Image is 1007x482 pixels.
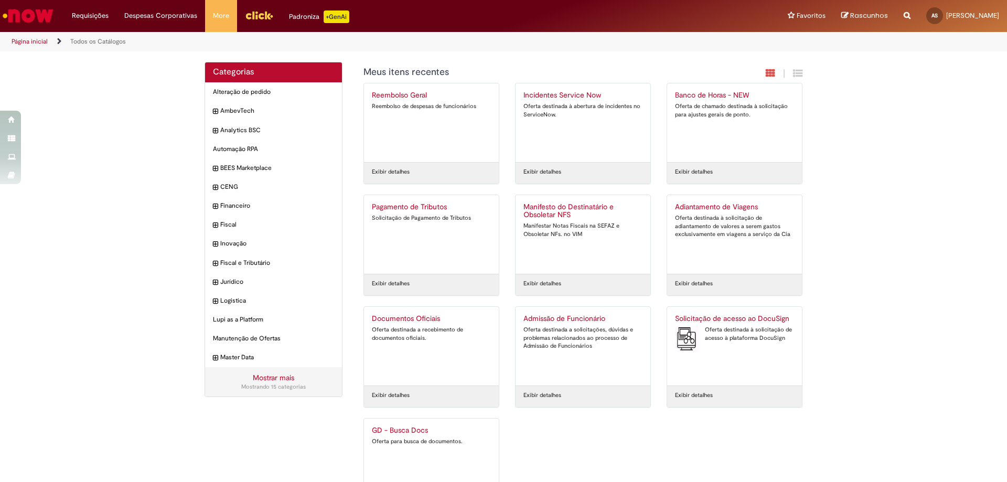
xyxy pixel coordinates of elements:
[213,296,218,307] i: expandir categoria Logistica
[70,37,126,46] a: Todos os Catálogos
[675,280,713,288] a: Exibir detalhes
[289,10,349,23] div: Padroniza
[213,201,218,212] i: expandir categoria Financeiro
[783,68,785,80] span: |
[372,426,491,435] h2: GD - Busca Docs
[675,326,700,352] img: Solicitação de acesso ao DocuSign
[667,83,802,162] a: Banco de Horas - NEW Oferta de chamado destinada à solicitação para ajustes gerais de ponto.
[213,106,218,117] i: expandir categoria AmbevTech
[523,91,642,100] h2: Incidentes Service Now
[372,102,491,111] div: Reembolso de despesas de funcionários
[213,88,334,97] span: Alteração de pedido
[793,68,802,78] i: Exibição de grade
[205,121,342,140] div: expandir categoria Analytics BSC Analytics BSC
[523,326,642,350] div: Oferta destinada a solicitações, dúvidas e problemas relacionados ao processo de Admissão de Func...
[205,234,342,253] div: expandir categoria Inovação Inovação
[372,280,410,288] a: Exibir detalhes
[220,201,334,210] span: Financeiro
[72,10,109,21] span: Requisições
[372,437,491,446] div: Oferta para busca de documentos.
[205,82,342,102] div: Alteração de pedido
[213,145,334,154] span: Automação RPA
[364,195,499,274] a: Pagamento de Tributos Solicitação de Pagamento de Tributos
[675,315,794,323] h2: Solicitação de acesso ao DocuSign
[220,239,334,248] span: Inovação
[675,91,794,100] h2: Banco de Horas - NEW
[523,203,642,220] h2: Manifesto do Destinatário e Obsoletar NFS
[675,168,713,176] a: Exibir detalhes
[850,10,888,20] span: Rascunhos
[841,11,888,21] a: Rascunhos
[205,196,342,216] div: expandir categoria Financeiro Financeiro
[220,277,334,286] span: Jurídico
[213,334,334,343] span: Manutenção de Ofertas
[372,168,410,176] a: Exibir detalhes
[516,195,650,274] a: Manifesto do Destinatário e Obsoletar NFS Manifestar Notas Fiscais na SEFAZ e Obsoletar NFs. no VIM
[220,220,334,229] span: Fiscal
[372,214,491,222] div: Solicitação de Pagamento de Tributos
[372,315,491,323] h2: Documentos Oficiais
[1,5,55,26] img: ServiceNow
[213,383,334,391] div: Mostrando 15 categorias
[213,277,218,288] i: expandir categoria Jurídico
[523,315,642,323] h2: Admissão de Funcionário
[372,391,410,400] a: Exibir detalhes
[220,126,334,135] span: Analytics BSC
[324,10,349,23] p: +GenAi
[205,310,342,329] div: Lupi as a Platform
[363,67,689,78] h1: {"description":"","title":"Meus itens recentes"} Categoria
[220,183,334,191] span: CENG
[372,326,491,342] div: Oferta destinada a recebimento de documentos oficiais.
[205,348,342,367] div: expandir categoria Master Data Master Data
[516,83,650,162] a: Incidentes Service Now Oferta destinada à abertura de incidentes no ServiceNow.
[364,307,499,385] a: Documentos Oficiais Oferta destinada a recebimento de documentos oficiais.
[213,10,229,21] span: More
[523,102,642,119] div: Oferta destinada à abertura de incidentes no ServiceNow.
[675,214,794,239] div: Oferta destinada à solicitação de adiantamento de valores a serem gastos exclusivamente em viagen...
[220,296,334,305] span: Logistica
[213,239,218,250] i: expandir categoria Inovação
[213,353,218,363] i: expandir categoria Master Data
[12,37,48,46] a: Página inicial
[8,32,663,51] ul: Trilhas de página
[205,140,342,159] div: Automação RPA
[667,195,802,274] a: Adiantamento de Viagens Oferta destinada à solicitação de adiantamento de valores a serem gastos ...
[205,158,342,178] div: expandir categoria BEES Marketplace BEES Marketplace
[253,373,294,382] a: Mostrar mais
[213,126,218,136] i: expandir categoria Analytics BSC
[667,307,802,385] a: Solicitação de acesso ao DocuSign Solicitação de acesso ao DocuSign Oferta destinada à solicitaçã...
[516,307,650,385] a: Admissão de Funcionário Oferta destinada a solicitações, dúvidas e problemas relacionados ao proc...
[205,253,342,273] div: expandir categoria Fiscal e Tributário Fiscal e Tributário
[220,353,334,362] span: Master Data
[372,91,491,100] h2: Reembolso Geral
[213,183,218,193] i: expandir categoria CENG
[931,12,938,19] span: AS
[205,177,342,197] div: expandir categoria CENG CENG
[675,203,794,211] h2: Adiantamento de Viagens
[797,10,826,21] span: Favoritos
[523,222,642,238] div: Manifestar Notas Fiscais na SEFAZ e Obsoletar NFs. no VIM
[205,215,342,234] div: expandir categoria Fiscal Fiscal
[946,11,999,20] span: [PERSON_NAME]
[124,10,197,21] span: Despesas Corporativas
[675,391,713,400] a: Exibir detalhes
[205,329,342,348] div: Manutenção de Ofertas
[213,68,334,77] h2: Categorias
[213,259,218,269] i: expandir categoria Fiscal e Tributário
[372,203,491,211] h2: Pagamento de Tributos
[220,259,334,267] span: Fiscal e Tributário
[220,164,334,173] span: BEES Marketplace
[205,291,342,310] div: expandir categoria Logistica Logistica
[213,220,218,231] i: expandir categoria Fiscal
[220,106,334,115] span: AmbevTech
[205,82,342,367] ul: Categorias
[205,272,342,292] div: expandir categoria Jurídico Jurídico
[675,102,794,119] div: Oferta de chamado destinada à solicitação para ajustes gerais de ponto.
[523,168,561,176] a: Exibir detalhes
[205,101,342,121] div: expandir categoria AmbevTech AmbevTech
[364,83,499,162] a: Reembolso Geral Reembolso de despesas de funcionários
[675,326,794,342] div: Oferta destinada à solicitação de acesso à plataforma DocuSign
[523,280,561,288] a: Exibir detalhes
[766,68,775,78] i: Exibição em cartão
[213,164,218,174] i: expandir categoria BEES Marketplace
